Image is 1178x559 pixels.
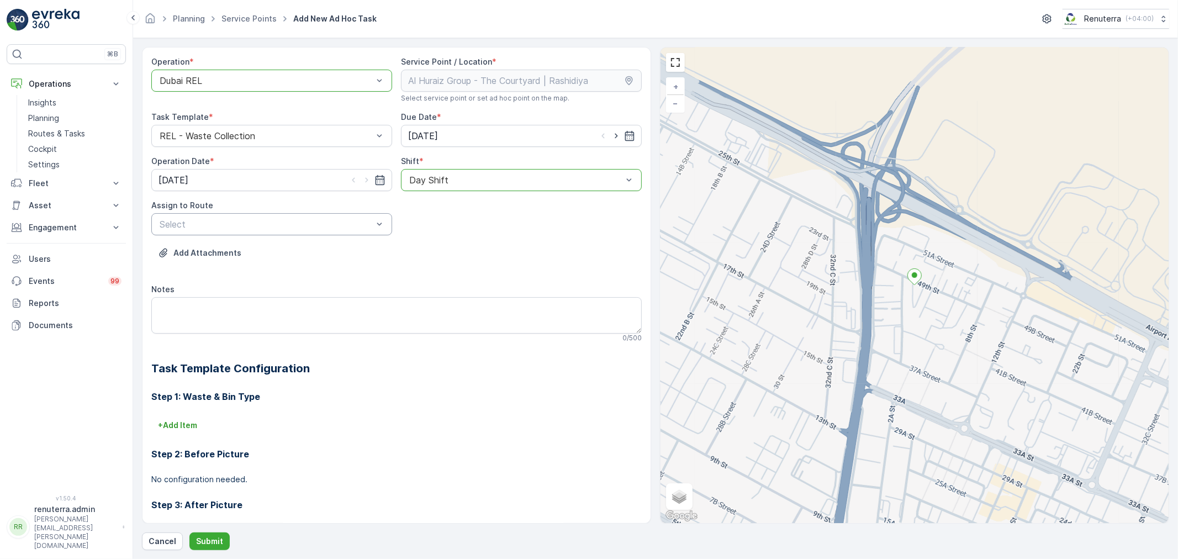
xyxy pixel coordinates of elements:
a: Open this area in Google Maps (opens a new window) [663,509,700,523]
button: Operations [7,73,126,95]
h3: Step 1: Waste & Bin Type [151,390,642,403]
p: Operations [29,78,104,89]
a: Routes & Tasks [24,126,126,141]
a: Reports [7,292,126,314]
a: Cockpit [24,141,126,157]
span: Select service point or set ad hoc point on the map. [401,94,569,103]
a: Planning [173,14,205,23]
a: Events99 [7,270,126,292]
button: +Add Item [151,416,204,434]
p: ( +04:00 ) [1126,14,1154,23]
a: Homepage [144,17,156,26]
button: Upload File [151,244,248,262]
input: dd/mm/yyyy [401,125,642,147]
label: Shift [401,156,419,166]
p: Events [29,276,102,287]
h2: Task Template Configuration [151,360,642,377]
img: Google [663,509,700,523]
button: Engagement [7,217,126,239]
p: Cockpit [28,144,57,155]
label: Task Template [151,112,209,122]
span: + [673,82,678,91]
p: Reports [29,298,122,309]
p: Settings [28,159,60,170]
a: Documents [7,314,126,336]
span: − [673,98,679,108]
p: Add Attachments [173,247,241,259]
p: renuterra.admin [34,504,117,515]
input: dd/mm/yyyy [151,169,392,191]
p: Users [29,254,122,265]
img: logo [7,9,29,31]
button: Cancel [142,532,183,550]
a: Users [7,248,126,270]
button: RRrenuterra.admin[PERSON_NAME][EMAIL_ADDRESS][PERSON_NAME][DOMAIN_NAME] [7,504,126,550]
button: Fleet [7,172,126,194]
div: RR [9,518,27,536]
p: Submit [196,536,223,547]
p: 99 [110,277,119,286]
p: Select [160,218,373,231]
p: Engagement [29,222,104,233]
button: Submit [189,532,230,550]
p: Routes & Tasks [28,128,85,139]
input: Al Huraiz Group - The Courtyard | Rashidiya [401,70,642,92]
p: No configuration needed. [151,474,642,485]
a: Zoom Out [667,95,684,112]
button: Renuterra(+04:00) [1063,9,1169,29]
p: Asset [29,200,104,211]
a: Layers [667,484,691,509]
p: Cancel [149,536,176,547]
label: Notes [151,284,175,294]
a: Service Points [221,14,277,23]
a: Settings [24,157,126,172]
h3: Step 2: Before Picture [151,447,642,461]
a: Insights [24,95,126,110]
label: Due Date [401,112,437,122]
label: Operation Date [151,156,210,166]
span: v 1.50.4 [7,495,126,502]
p: Renuterra [1084,13,1121,24]
a: View Fullscreen [667,54,684,71]
h3: Step 3: After Picture [151,498,642,511]
label: Operation [151,57,189,66]
p: Fleet [29,178,104,189]
p: 0 / 500 [622,334,642,342]
p: Documents [29,320,122,331]
p: + Add Item [158,420,197,431]
a: Planning [24,110,126,126]
img: logo_light-DOdMpM7g.png [32,9,80,31]
span: Add New Ad Hoc Task [291,13,379,24]
p: [PERSON_NAME][EMAIL_ADDRESS][PERSON_NAME][DOMAIN_NAME] [34,515,117,550]
label: Assign to Route [151,201,213,210]
label: Service Point / Location [401,57,492,66]
p: ⌘B [107,50,118,59]
p: Insights [28,97,56,108]
p: Planning [28,113,59,124]
button: Asset [7,194,126,217]
img: Screenshot_2024-07-26_at_13.33.01.png [1063,13,1080,25]
a: Zoom In [667,78,684,95]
